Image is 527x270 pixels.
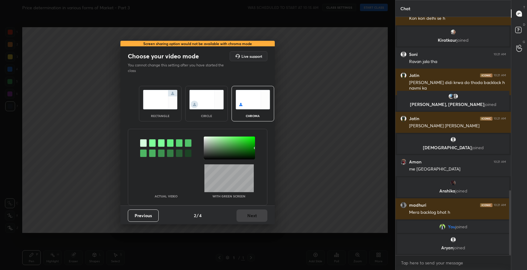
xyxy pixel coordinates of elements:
[448,224,455,229] span: You
[453,245,465,251] span: joined
[400,116,407,122] img: a625e1e7a2304bff985c52472b930db8.jpg
[450,237,456,243] img: default.png
[409,209,506,216] div: Mera backlog bhot h
[409,15,506,22] div: Kon kon delhi se h
[409,73,419,78] h6: Jatin
[409,159,421,165] h6: Aman
[409,116,419,121] h6: Jatin
[409,166,506,172] div: me [GEOGRAPHIC_DATA]
[455,224,467,229] span: joined
[409,52,418,57] h6: Soni
[400,72,407,78] img: a625e1e7a2304bff985c52472b930db8.jpg
[128,62,228,74] p: You cannot change this setting after you have started the class
[523,40,525,44] p: G
[128,209,159,222] button: Previous
[450,29,456,35] img: 1a7c9b30c1a54afba879048832061837.jpg
[128,52,199,60] h2: Choose your video mode
[395,17,511,255] div: grid
[120,41,275,46] div: Screen sharing option would not be available with chroma mode
[472,145,484,150] span: joined
[439,224,445,230] img: fcc3dd17a7d24364a6f5f049f7d33ac3.jpg
[400,159,407,165] img: b15534e2a0394dcdbae7fdad69e1a455.jpg
[494,203,506,207] div: 10:21 AM
[480,203,492,207] img: iconic-dark.1390631f.png
[194,212,196,219] h4: 2
[480,74,492,77] img: iconic-dark.1390631f.png
[401,145,506,150] p: [DEMOGRAPHIC_DATA]
[494,160,506,164] div: 10:21 AM
[395,0,415,17] p: Chat
[194,114,219,117] div: circle
[409,59,506,65] div: Ravan jala tha
[212,195,245,198] p: With green screen
[401,102,506,107] p: [PERSON_NAME], [PERSON_NAME]
[236,90,270,109] img: chromaScreenIcon.c19ab0a0.svg
[484,101,496,107] span: joined
[189,90,224,109] img: circleScreenIcon.acc0effb.svg
[199,212,202,219] h4: 4
[241,54,262,58] h5: Live support
[155,195,178,198] p: Actual Video
[240,114,265,117] div: chroma
[148,114,173,117] div: rectangle
[455,188,467,194] span: joined
[409,202,426,208] h6: madhuri
[400,202,407,208] img: a289826c1bae4514bb0365d6bf04bbb8.jpg
[457,37,469,43] span: joined
[480,117,492,120] img: iconic-dark.1390631f.png
[448,93,454,99] img: 5367f73e6f854456bd2f61eea3b54927.jpg
[401,38,506,43] p: Kiratkaur
[452,93,458,99] img: default.png
[400,51,407,57] img: default.png
[494,117,506,120] div: 10:21 AM
[401,245,506,250] p: Aryan
[450,180,456,186] img: 49404e89d0184fcc9ee5cd1c22fbe91c.jpg
[494,53,506,56] div: 10:21 AM
[523,22,525,27] p: D
[401,188,506,193] p: Anshika
[197,212,199,219] h4: /
[494,74,506,77] div: 10:21 AM
[450,137,456,143] img: default.png
[143,90,178,109] img: normalScreenIcon.ae25ed63.svg
[409,123,506,129] div: [PERSON_NAME] [PERSON_NAME]
[409,80,506,91] div: [PERSON_NAME] didi krwa do thoda backlock h navmi ka
[523,5,525,10] p: T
